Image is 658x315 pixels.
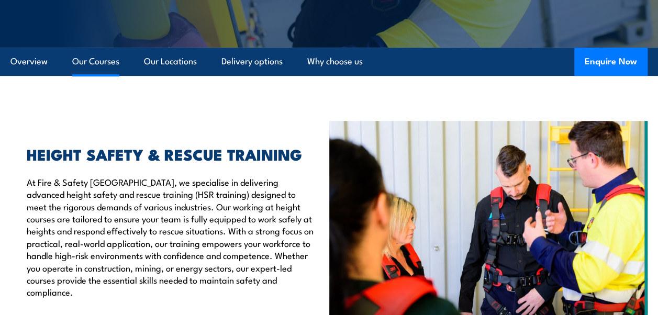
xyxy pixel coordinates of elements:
[307,48,363,75] a: Why choose us
[27,147,314,161] h2: HEIGHT SAFETY & RESCUE TRAINING
[10,48,48,75] a: Overview
[144,48,197,75] a: Our Locations
[72,48,119,75] a: Our Courses
[574,48,648,76] button: Enquire Now
[221,48,283,75] a: Delivery options
[27,176,314,298] p: At Fire & Safety [GEOGRAPHIC_DATA], we specialise in delivering advanced height safety and rescue...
